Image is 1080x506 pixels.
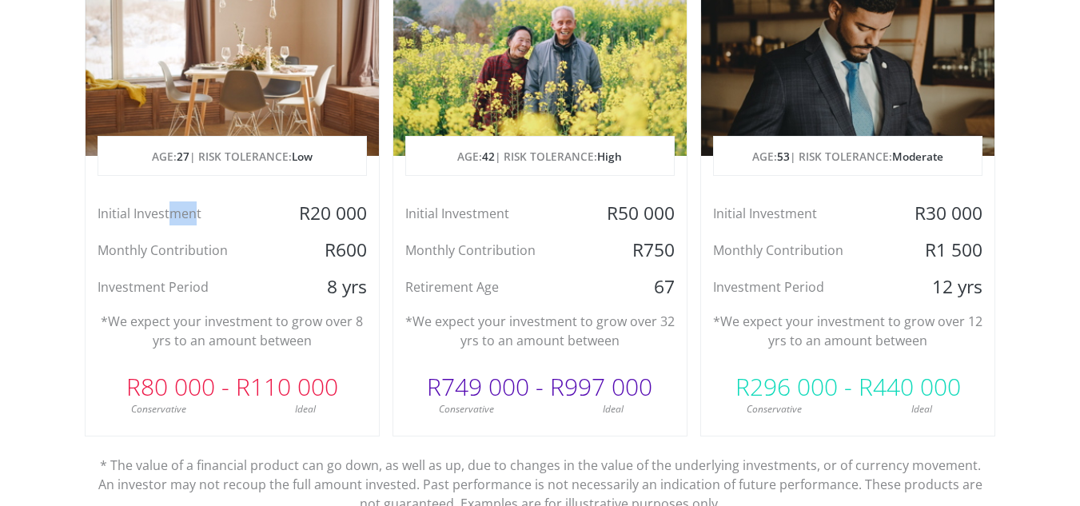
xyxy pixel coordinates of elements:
[897,201,994,225] div: R30 000
[848,402,995,416] div: Ideal
[393,275,589,299] div: Retirement Age
[281,201,378,225] div: R20 000
[292,149,313,164] span: Low
[701,402,848,416] div: Conservative
[405,312,675,350] p: *We expect your investment to grow over 32 yrs to an amount between
[701,201,897,225] div: Initial Investment
[482,149,495,164] span: 42
[281,275,378,299] div: 8 yrs
[897,275,994,299] div: 12 yrs
[86,402,233,416] div: Conservative
[98,312,367,350] p: *We expect your investment to grow over 8 yrs to an amount between
[701,238,897,262] div: Monthly Contribution
[897,238,994,262] div: R1 500
[393,238,589,262] div: Monthly Contribution
[701,363,994,411] div: R296 000 - R440 000
[589,275,687,299] div: 67
[86,275,281,299] div: Investment Period
[393,402,540,416] div: Conservative
[777,149,790,164] span: 53
[701,275,897,299] div: Investment Period
[589,238,687,262] div: R750
[281,238,378,262] div: R600
[177,149,189,164] span: 27
[98,137,366,177] p: AGE: | RISK TOLERANCE:
[406,137,674,177] p: AGE: | RISK TOLERANCE:
[589,201,687,225] div: R50 000
[714,137,982,177] p: AGE: | RISK TOLERANCE:
[540,402,687,416] div: Ideal
[713,312,982,350] p: *We expect your investment to grow over 12 yrs to an amount between
[86,238,281,262] div: Monthly Contribution
[86,201,281,225] div: Initial Investment
[393,363,687,411] div: R749 000 - R997 000
[86,363,379,411] div: R80 000 - R110 000
[232,402,379,416] div: Ideal
[393,201,589,225] div: Initial Investment
[597,149,622,164] span: High
[892,149,943,164] span: Moderate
